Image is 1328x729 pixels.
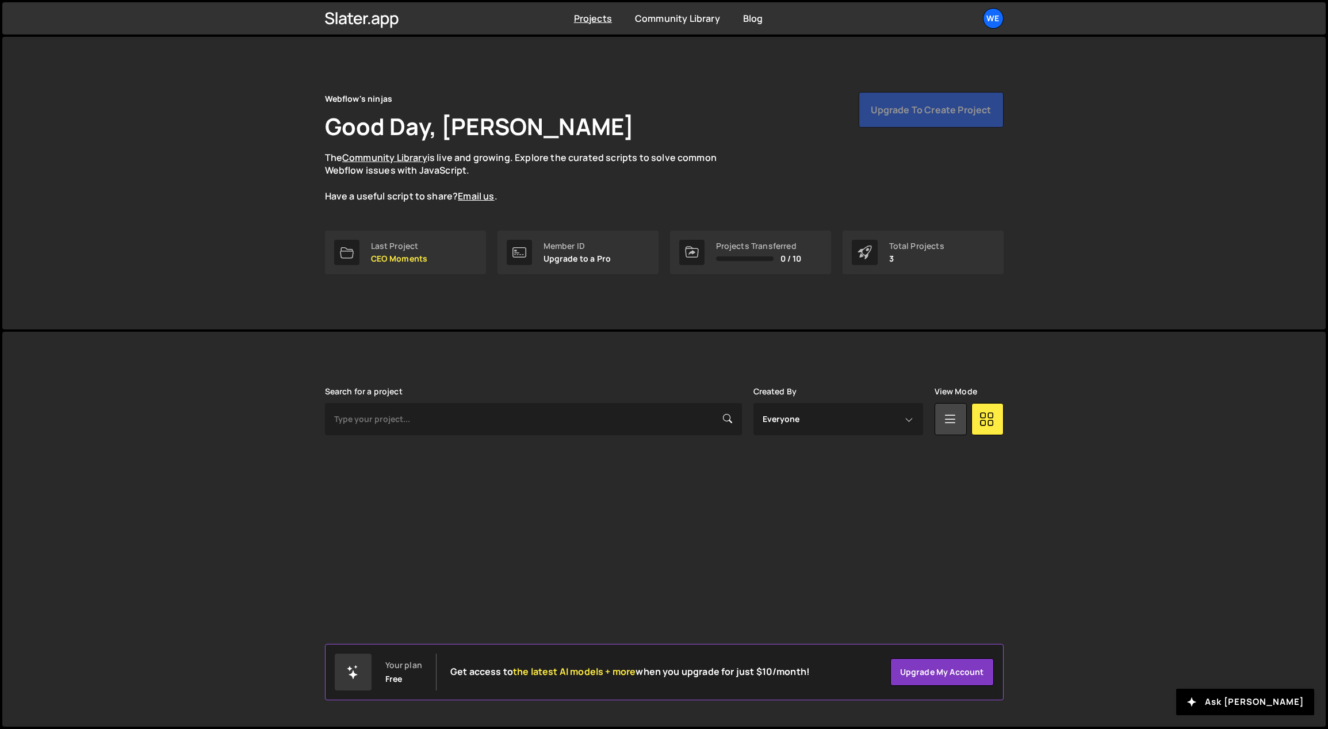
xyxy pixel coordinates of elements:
p: 3 [889,254,944,263]
p: The is live and growing. Explore the curated scripts to solve common Webflow issues with JavaScri... [325,151,739,203]
label: View Mode [935,387,977,396]
div: Total Projects [889,241,944,251]
input: Type your project... [325,403,742,435]
a: Projects [574,12,612,25]
a: Community Library [342,151,427,164]
div: Last Project [371,241,428,251]
a: Last Project CEO Moments [325,231,486,274]
a: Email us [458,190,494,202]
div: Webflow's ninjas [325,92,393,106]
a: Upgrade my account [890,658,994,686]
a: Blog [743,12,763,25]
span: the latest AI models + more [513,665,636,678]
label: Search for a project [325,387,403,396]
p: CEO Moments [371,254,428,263]
h1: Good Day, [PERSON_NAME] [325,110,634,142]
p: Upgrade to a Pro [544,254,611,263]
h2: Get access to when you upgrade for just $10/month! [450,666,810,677]
a: We [983,8,1004,29]
a: Community Library [635,12,720,25]
div: Free [385,674,403,684]
div: Your plan [385,661,422,670]
div: Member ID [544,241,611,251]
label: Created By [753,387,797,396]
button: Ask [PERSON_NAME] [1176,689,1314,715]
div: Projects Transferred [716,241,802,251]
span: 0 / 10 [780,254,802,263]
